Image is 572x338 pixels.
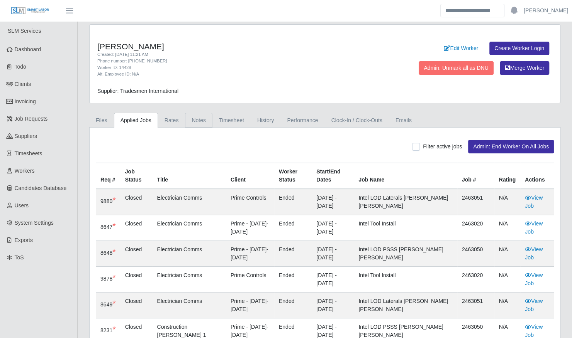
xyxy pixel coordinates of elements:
[112,195,116,205] span: DO NOT USE
[15,150,42,156] span: Timesheets
[439,42,483,55] a: Edit Worker
[494,215,521,241] td: N/A
[520,163,554,189] th: Actions
[96,189,121,215] td: 9880
[121,215,153,241] td: Closed
[354,163,457,189] th: Job Name
[97,88,178,94] span: Supplier: Tradesmen International
[274,163,312,189] th: Worker Status
[185,113,212,128] a: Notes
[457,215,494,241] td: 2463020
[226,215,274,241] td: Prime - [DATE]-[DATE]
[525,246,543,261] a: View Job
[153,215,226,241] td: Electrician Comms
[15,168,35,174] span: Workers
[354,267,457,293] td: Intel Tool Install
[153,293,226,318] td: Electrician Comms
[494,163,521,189] th: Rating
[112,273,116,283] span: DO NOT USE
[15,64,26,70] span: Todo
[457,293,494,318] td: 2463051
[494,189,521,215] td: N/A
[8,28,41,34] span: SLM Services
[226,267,274,293] td: Prime Controls
[121,293,153,318] td: Closed
[96,241,121,267] td: 8648
[11,7,49,15] img: SLM Logo
[312,293,354,318] td: [DATE] - [DATE]
[525,298,543,312] a: View Job
[153,267,226,293] td: Electrician Comms
[121,267,153,293] td: Closed
[274,215,312,241] td: ended
[312,267,354,293] td: [DATE] - [DATE]
[15,98,36,104] span: Invoicing
[419,61,493,75] button: Admin: Unmark all as DNU
[525,324,543,338] a: View Job
[312,163,354,189] th: Start/End Dates
[112,247,116,257] span: DO NOT USE
[114,113,158,128] a: Applied Jobs
[440,4,504,17] input: Search
[97,71,358,77] div: Alt. Employee ID: N/A
[494,267,521,293] td: N/A
[525,195,543,209] a: View Job
[274,267,312,293] td: ended
[494,293,521,318] td: N/A
[15,133,37,139] span: Suppliers
[423,143,462,150] span: Filter active jobs
[354,293,457,318] td: Intel LOD Laterals [PERSON_NAME] [PERSON_NAME]
[457,163,494,189] th: Job #
[489,42,549,55] a: Create Worker Login
[274,241,312,267] td: ended
[112,299,116,308] span: DO NOT USE
[15,116,48,122] span: Job Requests
[354,241,457,267] td: Intel LOD PSSS [PERSON_NAME] [PERSON_NAME]
[15,81,31,87] span: Clients
[457,189,494,215] td: 2463051
[354,215,457,241] td: Intel Tool Install
[468,140,554,153] button: Admin: End Worker On All Jobs
[15,220,54,226] span: System Settings
[97,42,358,51] h4: [PERSON_NAME]
[280,113,324,128] a: Performance
[274,293,312,318] td: ended
[153,241,226,267] td: Electrician Comms
[312,241,354,267] td: [DATE] - [DATE]
[494,241,521,267] td: N/A
[158,113,185,128] a: Rates
[112,325,116,334] span: DO NOT USE
[274,189,312,215] td: ended
[251,113,281,128] a: History
[153,163,226,189] th: Title
[121,241,153,267] td: Closed
[312,189,354,215] td: [DATE] - [DATE]
[96,293,121,318] td: 8649
[457,241,494,267] td: 2463050
[525,220,543,235] a: View Job
[15,237,33,243] span: Exports
[96,215,121,241] td: 8647
[354,189,457,215] td: Intel LOD Laterals [PERSON_NAME] [PERSON_NAME]
[500,61,549,75] button: Merge Worker
[97,58,358,64] div: Phone number: [PHONE_NUMBER]
[15,254,24,261] span: ToS
[226,163,274,189] th: Client
[324,113,389,128] a: Clock-In / Clock-Outs
[389,113,418,128] a: Emails
[524,7,568,15] a: [PERSON_NAME]
[525,272,543,286] a: View Job
[15,46,41,52] span: Dashboard
[457,267,494,293] td: 2463020
[212,113,251,128] a: Timesheet
[97,51,358,58] div: Created: [DATE] 11:21 AM
[97,64,358,71] div: Worker ID: 14428
[121,163,153,189] th: Job Status
[121,189,153,215] td: Closed
[112,221,116,231] span: DO NOT USE
[89,113,114,128] a: Files
[15,202,29,209] span: Users
[226,189,274,215] td: Prime Controls
[153,189,226,215] td: Electrician Comms
[226,293,274,318] td: Prime - [DATE]-[DATE]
